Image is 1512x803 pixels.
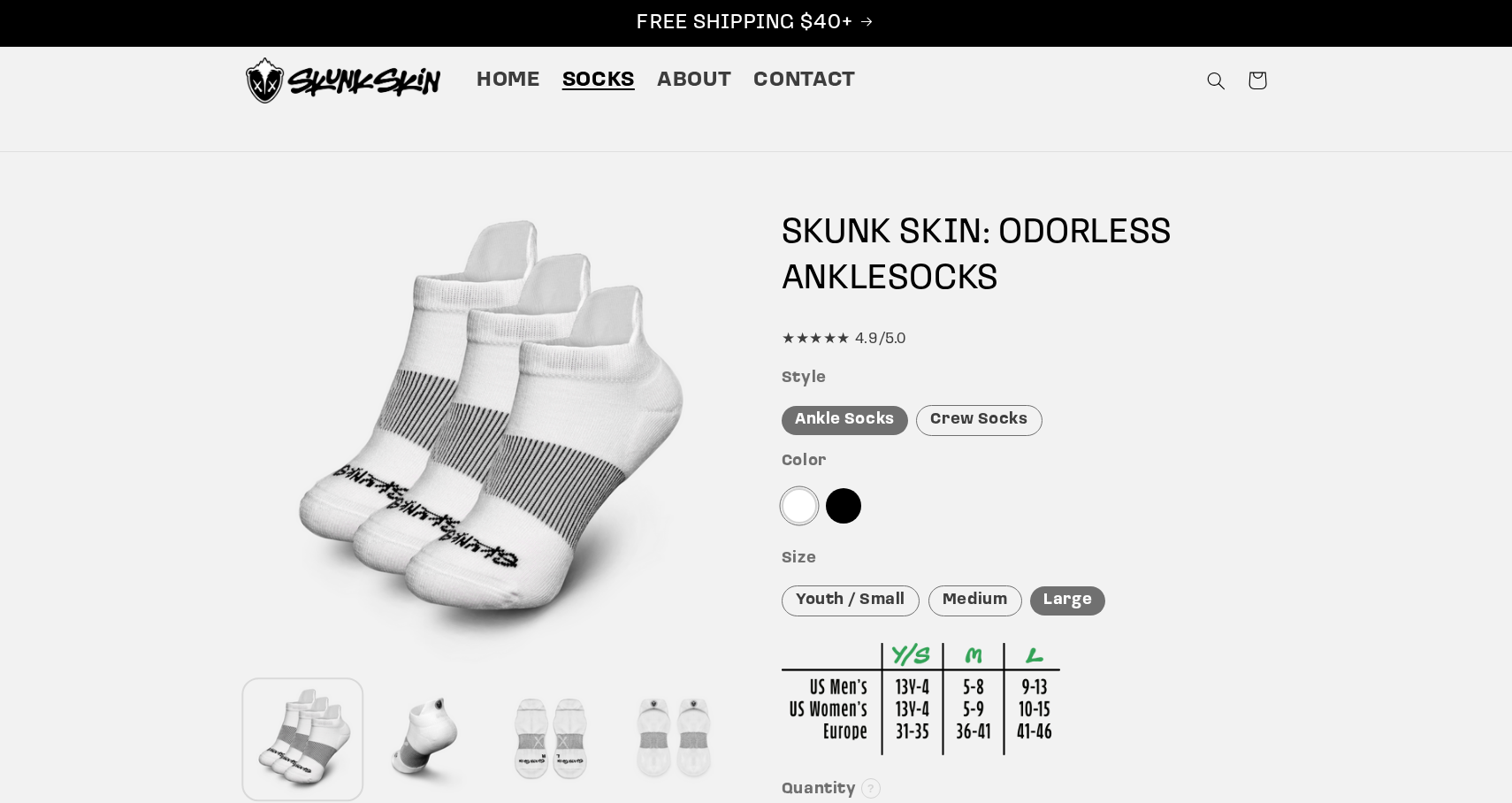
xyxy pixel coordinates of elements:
[782,406,908,435] div: Ankle Socks
[645,56,742,105] a: About
[782,210,1267,302] h1: SKUNK SKIN: ODORLESS SOCKS
[782,780,1267,800] h3: Quantity
[1196,60,1237,101] summary: Search
[465,56,551,105] a: Home
[782,585,920,616] div: Youth / Small
[551,56,645,105] a: Socks
[477,67,540,95] span: Home
[743,56,867,105] a: Contact
[782,369,1267,389] h3: Style
[782,549,1267,570] h3: Size
[19,10,1493,37] p: FREE SHIPPING $40+
[782,643,1060,755] img: Sizing Chart
[657,67,731,95] span: About
[928,585,1022,616] div: Medium
[562,67,635,95] span: Socks
[246,57,440,103] img: Skunk Skin Anti-Odor Socks.
[782,452,1267,472] h3: Color
[782,326,1267,353] div: ★★★★★ 4.9/5.0
[782,262,888,297] span: ANKLE
[1030,586,1105,616] div: Large
[753,67,855,95] span: Contact
[916,405,1042,436] div: Crew Socks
